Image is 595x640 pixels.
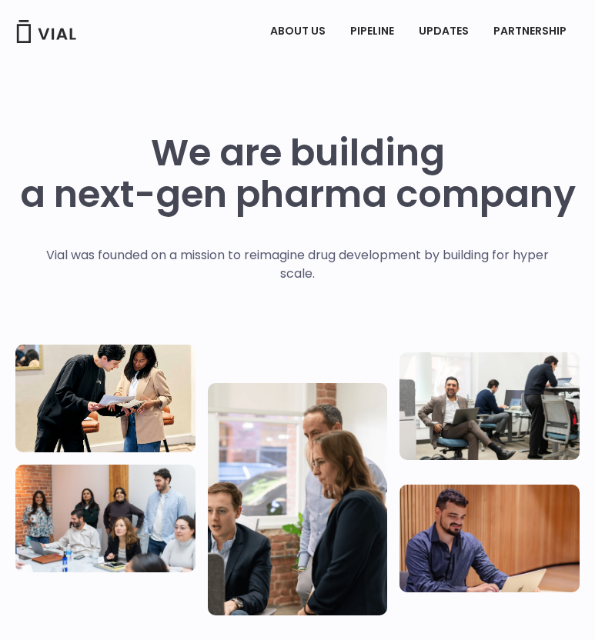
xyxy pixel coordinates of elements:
img: Two people looking at a paper talking. [15,345,196,452]
a: ABOUT USMenu Toggle [258,18,337,45]
img: Group of three people standing around a computer looking at the screen [208,383,388,615]
p: Vial was founded on a mission to reimagine drug development by building for hyper scale. [30,246,565,283]
a: PARTNERSHIPMenu Toggle [481,18,579,45]
a: UPDATES [406,18,480,45]
img: Eight people standing and sitting in an office [15,465,196,572]
img: Man working at a computer [399,485,580,592]
h1: We are building a next-gen pharma company [20,132,576,215]
img: Vial Logo [15,20,77,43]
img: Three people working in an office [399,352,580,460]
a: PIPELINEMenu Toggle [338,18,406,45]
